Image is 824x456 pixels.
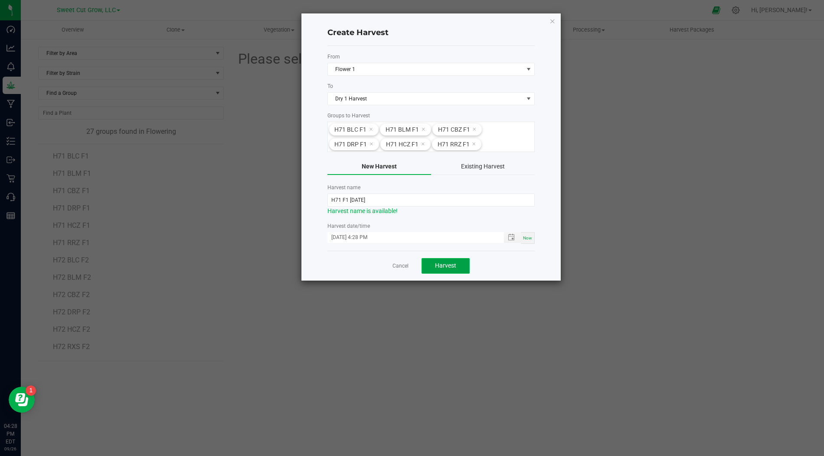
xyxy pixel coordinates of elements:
button: New Harvest [327,158,431,175]
span: Now [523,236,532,240]
a: Cancel [392,262,409,270]
span: Harvest [435,262,456,269]
div: Harvest name is available! [327,207,535,216]
span: H71 HCZ F1 [386,141,419,148]
span: Dry 1 Harvest [328,93,523,105]
iframe: Resource center [9,387,35,413]
input: MM/dd/yyyy HH:MM a [327,232,495,243]
input: e.g. CR1-2021-01-01 [327,194,535,207]
button: Harvest [422,258,470,274]
h4: Create Harvest [327,27,535,39]
label: From [327,53,535,61]
label: Harvest date/time [327,222,535,230]
span: H71 BLC F1 [334,126,366,133]
span: Flower 1 [328,63,523,75]
span: H71 RRZ F1 [438,141,470,148]
span: Toggle popup [504,232,521,243]
span: H71 DRP F1 [334,141,367,148]
span: H71 BLM F1 [386,126,419,133]
span: H71 CBZ F1 [438,126,470,133]
label: Harvest name [327,184,535,191]
label: To [327,82,535,90]
iframe: Resource center unread badge [26,385,36,396]
label: Groups to Harvest [327,112,535,120]
button: Existing Harvest [431,158,535,175]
